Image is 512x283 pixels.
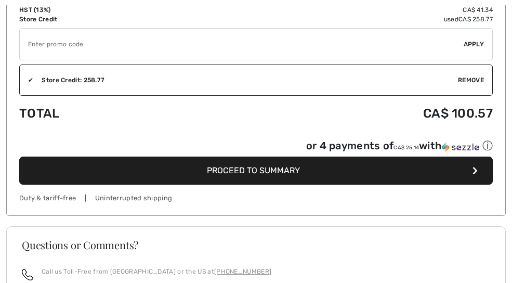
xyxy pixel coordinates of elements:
[458,75,484,85] span: Remove
[193,96,493,131] td: CA$ 100.57
[442,143,479,152] img: Sezzle
[393,145,419,151] span: CA$ 25.14
[19,193,493,203] div: Duty & tariff-free | Uninterrupted shipping
[19,96,193,131] td: Total
[193,5,493,15] td: CA$ 41.34
[22,240,490,250] h3: Questions or Comments?
[464,40,484,49] span: Apply
[19,15,193,24] td: Store Credit
[19,5,193,15] td: HST (13%)
[207,165,300,175] span: Proceed to Summary
[458,16,493,23] span: CA$ 258.77
[306,139,493,153] div: or 4 payments of with
[19,139,493,157] div: or 4 payments ofCA$ 25.14withSezzle Click to learn more about Sezzle
[20,29,464,60] input: Promo code
[214,268,271,275] a: [PHONE_NUMBER]
[22,269,33,280] img: call
[19,157,493,185] button: Proceed to Summary
[42,267,271,276] p: Call us Toll-Free from [GEOGRAPHIC_DATA] or the US at
[193,15,493,24] td: used
[33,75,458,85] div: Store Credit: 258.77
[20,75,33,85] div: ✔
